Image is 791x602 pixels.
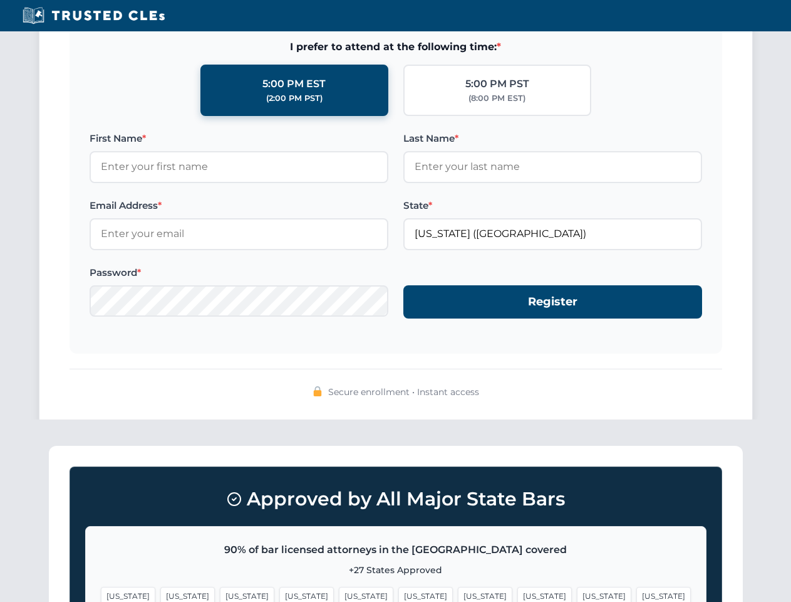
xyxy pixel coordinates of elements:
[266,92,323,105] div: (2:00 PM PST)
[90,131,388,146] label: First Name
[313,386,323,396] img: 🔒
[403,198,702,213] label: State
[468,92,525,105] div: (8:00 PM EST)
[90,265,388,280] label: Password
[403,218,702,250] input: Florida (FL)
[90,198,388,213] label: Email Address
[101,563,691,577] p: +27 States Approved
[262,76,326,92] div: 5:00 PM EST
[90,39,702,55] span: I prefer to attend at the following time:
[90,151,388,182] input: Enter your first name
[403,285,702,319] button: Register
[328,385,479,399] span: Secure enrollment • Instant access
[465,76,529,92] div: 5:00 PM PST
[19,6,168,25] img: Trusted CLEs
[90,218,388,250] input: Enter your email
[85,482,706,516] h3: Approved by All Major State Bars
[101,542,691,558] p: 90% of bar licensed attorneys in the [GEOGRAPHIC_DATA] covered
[403,131,702,146] label: Last Name
[403,151,702,182] input: Enter your last name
